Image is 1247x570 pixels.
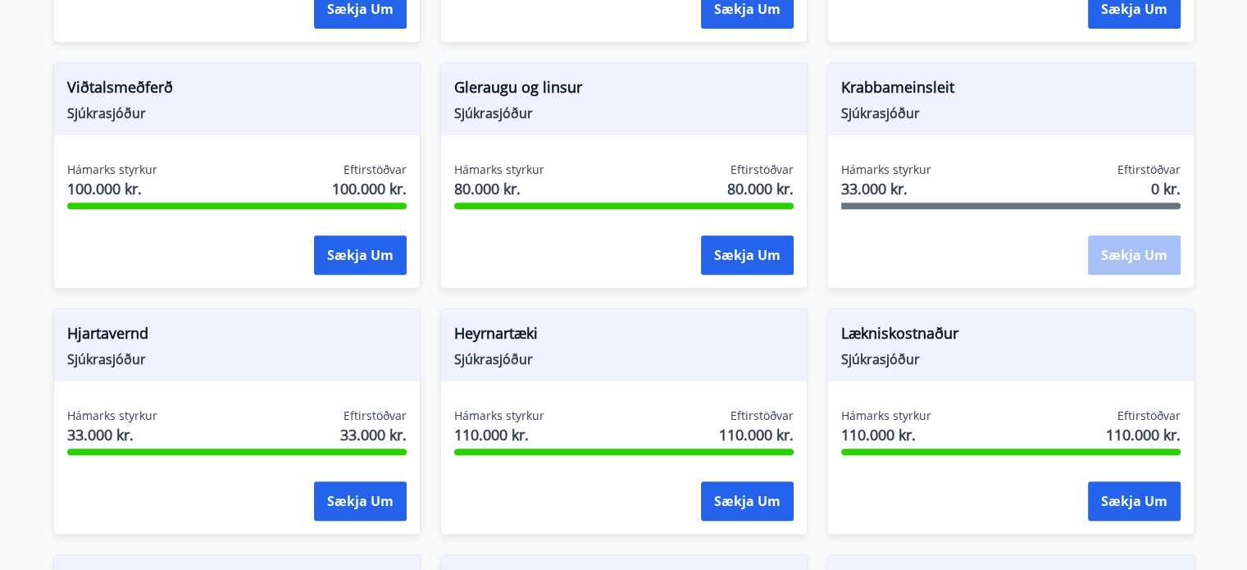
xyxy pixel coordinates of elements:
span: Lækniskostnaður [841,322,1181,350]
button: Sækja um [314,235,407,275]
span: Eftirstöðvar [1117,162,1181,178]
span: 80.000 kr. [727,178,794,199]
span: Eftirstöðvar [730,408,794,424]
span: Viðtalsmeðferð [67,76,407,104]
span: Eftirstöðvar [730,162,794,178]
span: 0 kr. [1151,178,1181,199]
span: Eftirstöðvar [344,162,407,178]
span: 33.000 kr. [841,178,931,199]
span: Gleraugu og linsur [454,76,794,104]
span: Hámarks styrkur [67,408,157,424]
button: Sækja um [1088,481,1181,521]
span: Hámarks styrkur [841,408,931,424]
span: Krabbameinsleit [841,76,1181,104]
span: Hámarks styrkur [454,408,544,424]
span: 80.000 kr. [454,178,544,199]
button: Sækja um [701,235,794,275]
span: Hámarks styrkur [841,162,931,178]
span: 110.000 kr. [454,424,544,445]
span: 110.000 kr. [1106,424,1181,445]
span: Sjúkrasjóður [454,104,794,122]
span: Eftirstöðvar [1117,408,1181,424]
span: Heyrnartæki [454,322,794,350]
span: Sjúkrasjóður [841,104,1181,122]
span: 33.000 kr. [67,424,157,445]
span: Sjúkrasjóður [67,104,407,122]
span: 33.000 kr. [340,424,407,445]
span: 100.000 kr. [67,178,157,199]
span: Sjúkrasjóður [841,350,1181,368]
span: Sjúkrasjóður [67,350,407,368]
span: 110.000 kr. [719,424,794,445]
span: 110.000 kr. [841,424,931,445]
button: Sækja um [314,481,407,521]
span: 100.000 kr. [332,178,407,199]
span: Hámarks styrkur [454,162,544,178]
span: Hjartavernd [67,322,407,350]
span: Eftirstöðvar [344,408,407,424]
span: Sjúkrasjóður [454,350,794,368]
span: Hámarks styrkur [67,162,157,178]
button: Sækja um [701,481,794,521]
